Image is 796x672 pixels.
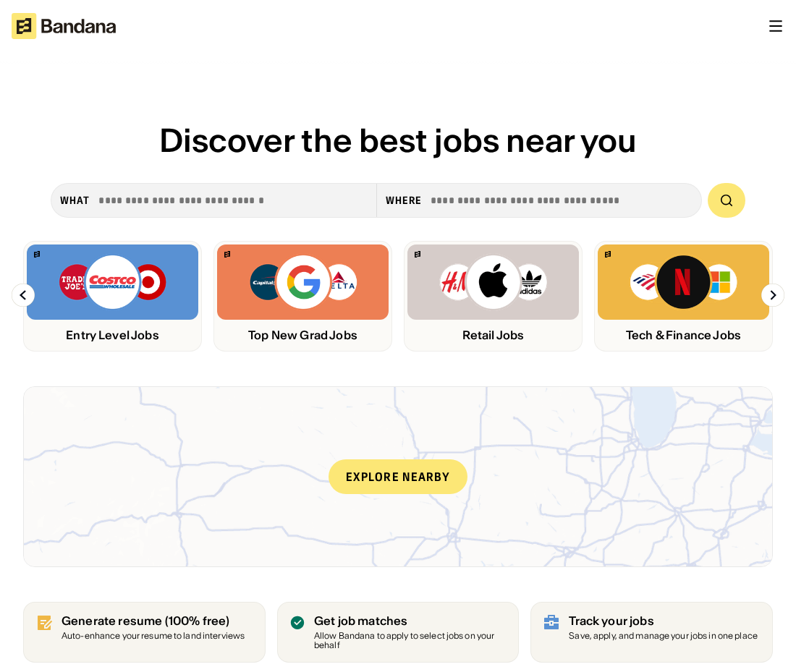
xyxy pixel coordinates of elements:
a: Explore nearby [24,387,772,566]
img: Right Arrow [761,284,784,307]
a: Bandana logoCapital One, Google, Delta logosTop New Grad Jobs [213,241,392,352]
img: Bandana logotype [12,13,116,39]
div: Explore nearby [329,459,467,494]
span: Discover the best jobs near you [159,120,637,161]
div: Where [386,194,423,207]
div: Allow Bandana to apply to select jobs on your behalf [314,631,507,650]
div: Save, apply, and manage your jobs in one place [569,631,758,641]
span: (100% free) [165,613,230,628]
a: Get job matches Allow Bandana to apply to select jobs on your behalf [277,602,520,663]
a: Track your jobs Save, apply, and manage your jobs in one place [530,602,773,663]
img: Left Arrow [12,284,35,307]
div: Track your jobs [569,614,758,628]
img: Bandana logo [605,251,611,258]
img: H&M, Apply, Adidas logos [439,253,549,311]
div: Entry Level Jobs [27,328,198,342]
img: Bandana logo [34,251,40,258]
img: Bandana logo [415,251,420,258]
div: Get job matches [314,614,507,628]
a: Bandana logoBank of America, Netflix, Microsoft logosTech & Finance Jobs [594,241,773,352]
a: Bandana logoH&M, Apply, Adidas logosRetail Jobs [404,241,583,352]
img: Bank of America, Netflix, Microsoft logos [629,253,738,311]
div: Generate resume [62,614,245,628]
div: Top New Grad Jobs [217,328,389,342]
a: Bandana logoTrader Joe’s, Costco, Target logosEntry Level Jobs [23,241,202,352]
a: Generate resume (100% free)Auto-enhance your resume to land interviews [23,602,266,663]
div: what [60,194,90,207]
div: Auto-enhance your resume to land interviews [62,631,245,641]
img: Trader Joe’s, Costco, Target logos [58,253,168,311]
img: Bandana logo [224,251,230,258]
div: Retail Jobs [407,328,579,342]
img: Capital One, Google, Delta logos [248,253,358,311]
div: Tech & Finance Jobs [598,328,769,342]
